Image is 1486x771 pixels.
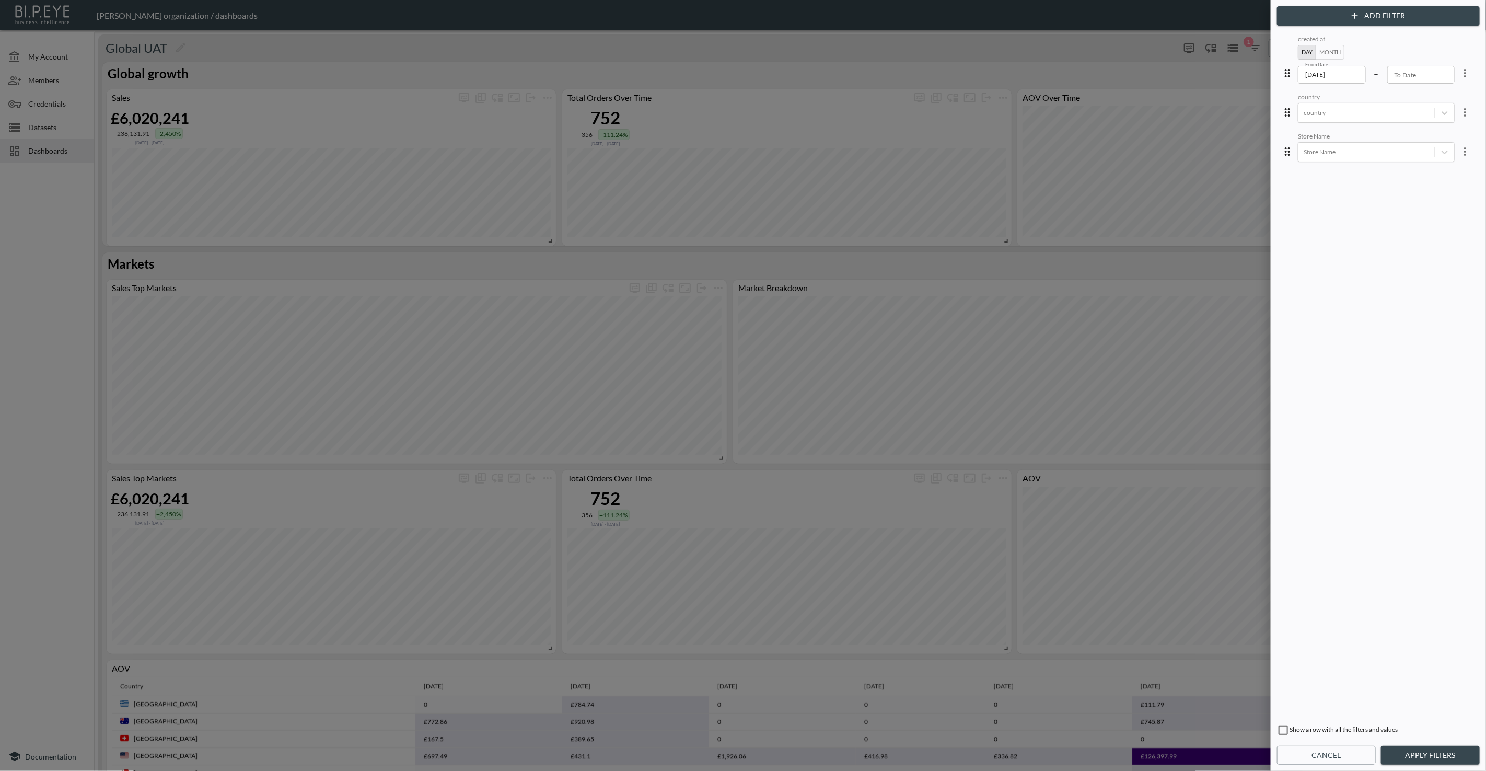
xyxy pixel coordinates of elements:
input: YYYY-MM-DD [1387,66,1455,84]
button: Cancel [1277,746,1376,765]
input: YYYY-MM-DD [1298,66,1366,84]
button: Add Filter [1277,6,1480,26]
div: 2025-02-01 [1298,35,1476,84]
p: – [1374,67,1379,79]
button: Day [1298,45,1316,60]
div: country [1298,93,1455,103]
label: From Date [1305,61,1328,68]
button: more [1455,102,1476,123]
button: Month [1316,45,1344,60]
button: more [1455,63,1476,84]
button: Apply Filters [1381,746,1480,765]
div: created at [1298,35,1455,45]
button: more [1455,141,1476,162]
div: Store Name [1298,132,1455,142]
div: Show a row with all the filters and values [1277,724,1480,741]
